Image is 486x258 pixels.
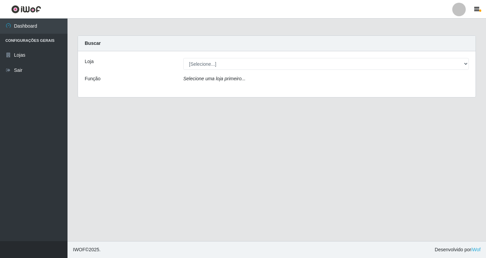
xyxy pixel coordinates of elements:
[183,76,245,81] i: Selecione uma loja primeiro...
[11,5,41,13] img: CoreUI Logo
[73,247,85,252] span: IWOF
[85,75,101,82] label: Função
[85,58,93,65] label: Loja
[73,246,101,253] span: © 2025 .
[435,246,481,253] span: Desenvolvido por
[471,247,481,252] a: iWof
[85,40,101,46] strong: Buscar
